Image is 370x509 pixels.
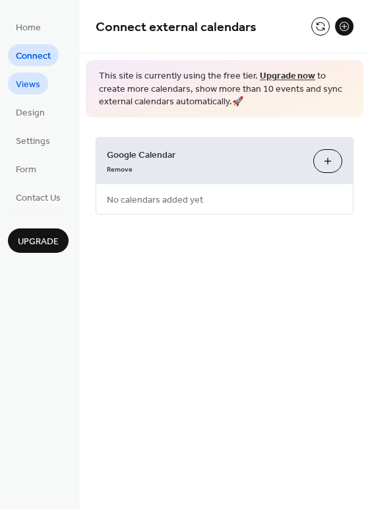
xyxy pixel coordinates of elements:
span: Connect external calendars [96,15,257,40]
a: Home [8,16,49,38]
span: No calendars added yet [96,185,214,215]
button: Upgrade [8,228,69,253]
a: Views [8,73,48,94]
span: Form [16,163,36,177]
a: Connect [8,44,59,66]
span: Upgrade [18,235,59,249]
span: Views [16,78,40,92]
span: Connect [16,50,51,63]
span: Remove [107,164,133,174]
a: Upgrade now [260,67,315,85]
a: Form [8,158,44,180]
span: Settings [16,135,50,149]
a: Contact Us [8,186,69,208]
span: This site is currently using the free tier. to create more calendars, show more than 10 events an... [99,70,350,109]
span: Home [16,21,41,35]
a: Settings [8,129,58,151]
span: Design [16,106,45,120]
span: Google Calendar [107,148,303,162]
span: Contact Us [16,191,61,205]
a: Design [8,101,53,123]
